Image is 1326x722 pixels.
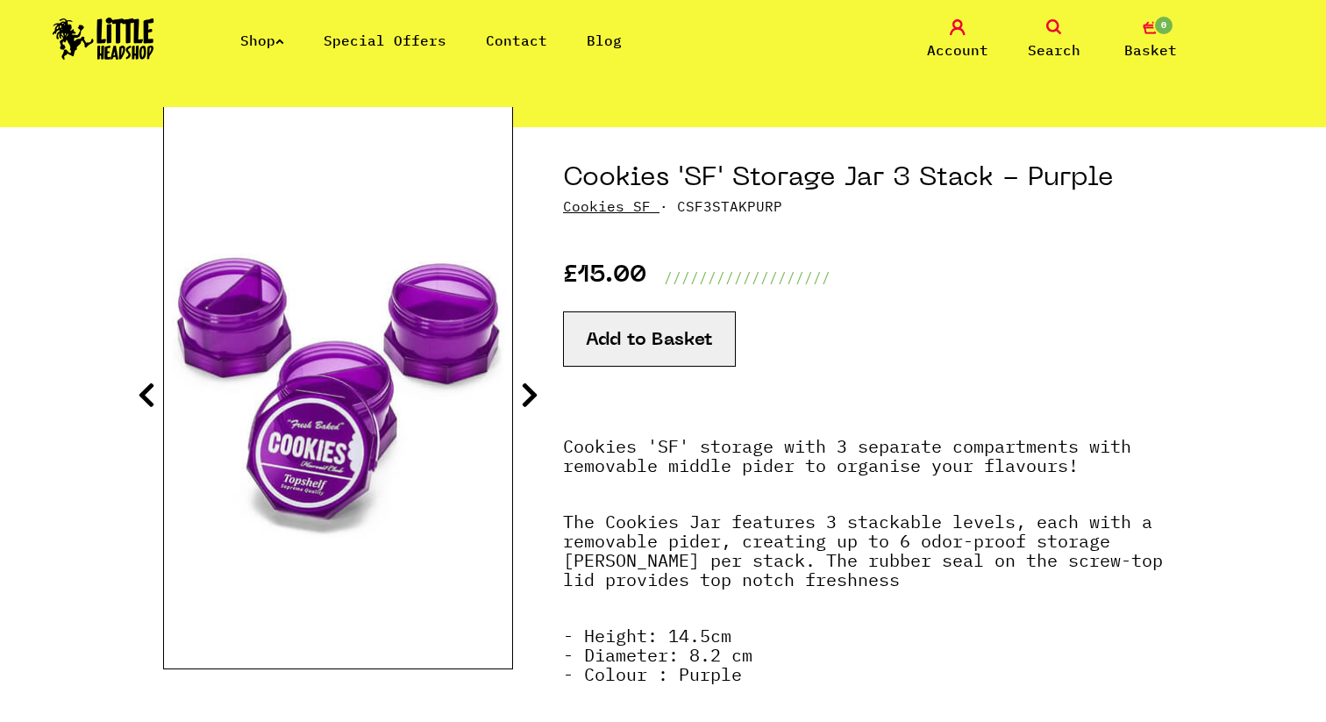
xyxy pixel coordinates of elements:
strong: Cookies 'SF' storage with 3 separate compartments with removable middle pider to organise your fl... [563,434,1131,477]
p: /////////////////// [664,267,831,288]
img: Cookies 'SF' Storage Jar 3 Stack - Purple image 2 [164,163,512,598]
a: Special Offers [324,32,446,49]
strong: - Height: 14.5cm - Diameter: 8.2 cm - Colour : Purple [563,624,752,686]
span: Account [927,39,988,61]
a: Cookies SF [563,197,651,215]
a: Shop [240,32,284,49]
a: Blog [587,32,622,49]
a: Search [1010,19,1098,61]
img: Little Head Shop Logo [53,18,154,60]
a: Contact [486,32,547,49]
a: 0 Basket [1107,19,1194,61]
span: 0 [1153,15,1174,36]
span: Search [1028,39,1080,61]
button: Add to Basket [563,311,736,367]
span: Basket [1124,39,1177,61]
p: £15.00 [563,267,646,288]
h1: Cookies 'SF' Storage Jar 3 Stack - Purple [563,162,1163,196]
strong: The Cookies Jar features 3 stackable levels, each with a removable pider, creating up to 6 odor-p... [563,510,1163,591]
p: · CSF3STAKPURP [563,196,1163,217]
